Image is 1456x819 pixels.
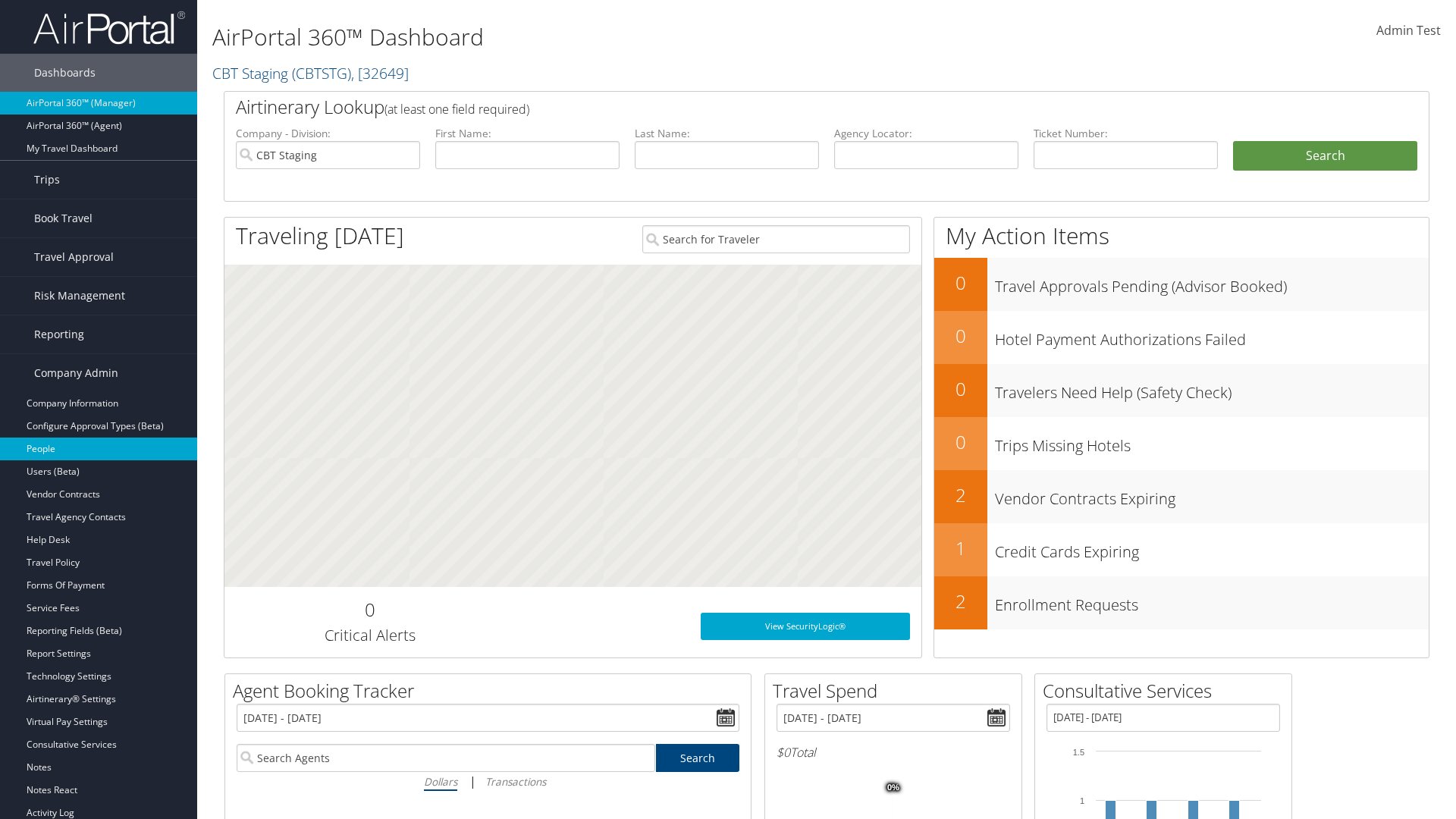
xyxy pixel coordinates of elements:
h2: 0 [934,270,987,296]
h2: 0 [934,429,987,455]
button: Search [1233,141,1417,171]
input: Search Agents [237,744,655,772]
h3: Hotel Payment Authorizations Failed [995,322,1429,350]
label: First Name: [435,126,620,141]
h2: 1 [934,535,987,561]
h2: Agent Booking Tracker [233,678,751,704]
h2: Travel Spend [773,678,1021,704]
h3: Travel Approvals Pending (Advisor Booked) [995,268,1429,297]
label: Company - Division: [236,126,420,141]
a: 2Vendor Contracts Expiring [934,470,1429,523]
a: Search [656,744,740,772]
h1: My Action Items [934,220,1429,252]
h2: Airtinerary Lookup [236,94,1317,120]
span: , [ 32649 ] [351,63,409,83]
h2: 0 [934,323,987,349]
span: Travel Approval [34,238,114,276]
h1: AirPortal 360™ Dashboard [212,21,1031,53]
tspan: 0% [887,783,899,792]
label: Last Name: [635,126,819,141]
h3: Vendor Contracts Expiring [995,481,1429,510]
h2: 0 [236,597,504,623]
a: CBT Staging [212,63,409,83]
span: ( CBTSTG ) [292,63,351,83]
span: $0 [777,744,790,761]
a: 2Enrollment Requests [934,576,1429,629]
tspan: 1 [1080,796,1084,805]
h3: Critical Alerts [236,625,504,646]
a: View SecurityLogic® [701,613,910,640]
img: airportal-logo.png [33,10,185,45]
h2: 2 [934,588,987,614]
h3: Travelers Need Help (Safety Check) [995,375,1429,403]
h3: Trips Missing Hotels [995,428,1429,457]
i: Transactions [485,774,546,789]
span: Reporting [34,315,84,353]
span: Trips [34,161,60,199]
div: | [237,772,739,791]
h1: Traveling [DATE] [236,220,404,252]
span: Risk Management [34,277,125,315]
label: Ticket Number: [1034,126,1218,141]
span: Admin Test [1376,22,1441,39]
span: Dashboards [34,54,96,92]
h3: Enrollment Requests [995,587,1429,616]
a: 0Travel Approvals Pending (Advisor Booked) [934,258,1429,311]
h6: Total [777,744,1010,761]
a: Admin Test [1376,8,1441,55]
i: Dollars [424,774,457,789]
tspan: 1.5 [1073,748,1084,757]
a: 0Travelers Need Help (Safety Check) [934,364,1429,417]
a: 0Trips Missing Hotels [934,417,1429,470]
h3: Credit Cards Expiring [995,534,1429,563]
h2: 0 [934,376,987,402]
input: Search for Traveler [642,225,910,253]
label: Agency Locator: [834,126,1018,141]
a: 1Credit Cards Expiring [934,523,1429,576]
span: (at least one field required) [384,101,529,118]
span: Company Admin [34,354,118,392]
a: 0Hotel Payment Authorizations Failed [934,311,1429,364]
span: Book Travel [34,199,93,237]
h2: Consultative Services [1043,678,1291,704]
h2: 2 [934,482,987,508]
